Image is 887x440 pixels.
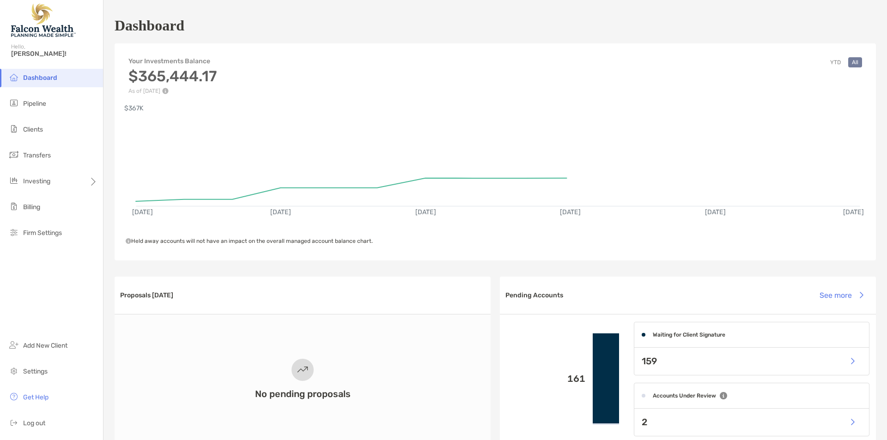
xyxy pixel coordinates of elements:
img: Performance Info [162,88,169,94]
h3: Pending Accounts [505,291,563,299]
span: Add New Client [23,342,67,350]
button: See more [812,285,870,305]
text: [DATE] [705,208,726,216]
img: logout icon [8,417,19,428]
h4: Your Investments Balance [128,57,217,65]
button: All [848,57,862,67]
img: billing icon [8,201,19,212]
img: firm-settings icon [8,227,19,238]
span: Billing [23,203,40,211]
span: Pipeline [23,100,46,108]
img: clients icon [8,123,19,134]
span: Dashboard [23,74,57,82]
p: As of [DATE] [128,88,217,94]
button: YTD [826,57,844,67]
img: add_new_client icon [8,339,19,350]
img: investing icon [8,175,19,186]
h3: No pending proposals [255,388,351,399]
img: transfers icon [8,149,19,160]
h1: Dashboard [115,17,184,34]
text: $367K [124,104,144,112]
text: [DATE] [415,208,436,216]
h4: Waiting for Client Signature [653,332,725,338]
span: Transfers [23,151,51,159]
p: 161 [507,373,585,385]
span: Investing [23,177,50,185]
span: Firm Settings [23,229,62,237]
text: [DATE] [560,208,581,216]
h3: $365,444.17 [128,67,217,85]
img: dashboard icon [8,72,19,83]
span: Settings [23,368,48,375]
img: pipeline icon [8,97,19,108]
img: settings icon [8,365,19,376]
p: 2 [642,416,647,428]
text: [DATE] [843,208,864,216]
h4: Accounts Under Review [653,392,716,399]
p: 159 [642,356,657,367]
span: Log out [23,419,45,427]
img: get-help icon [8,391,19,402]
text: [DATE] [132,208,153,216]
img: Falcon Wealth Planning Logo [11,4,76,37]
span: [PERSON_NAME]! [11,50,97,58]
span: Held away accounts will not have an impact on the overall managed account balance chart. [126,238,373,244]
span: Clients [23,126,43,133]
h3: Proposals [DATE] [120,291,173,299]
text: [DATE] [270,208,291,216]
span: Get Help [23,393,49,401]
